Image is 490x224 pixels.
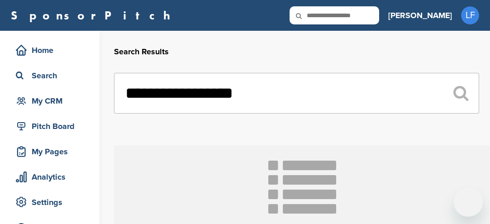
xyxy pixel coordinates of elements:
div: My Pages [14,143,90,160]
a: [PERSON_NAME] [388,5,452,25]
a: SponsorPitch [11,10,176,21]
h2: Search Results [114,46,479,58]
a: My CRM [9,91,90,111]
div: Home [14,42,90,58]
div: Pitch Board [14,118,90,134]
iframe: Button to launch messaging window [454,188,483,217]
h3: [PERSON_NAME] [388,9,452,22]
a: Analytics [9,167,90,187]
a: Search [9,65,90,86]
div: Settings [14,194,90,210]
div: Analytics [14,169,90,185]
div: Search [14,67,90,84]
a: Home [9,40,90,61]
a: Pitch Board [9,116,90,137]
div: My CRM [14,93,90,109]
a: Settings [9,192,90,213]
a: My Pages [9,141,90,162]
span: LF [461,6,479,24]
